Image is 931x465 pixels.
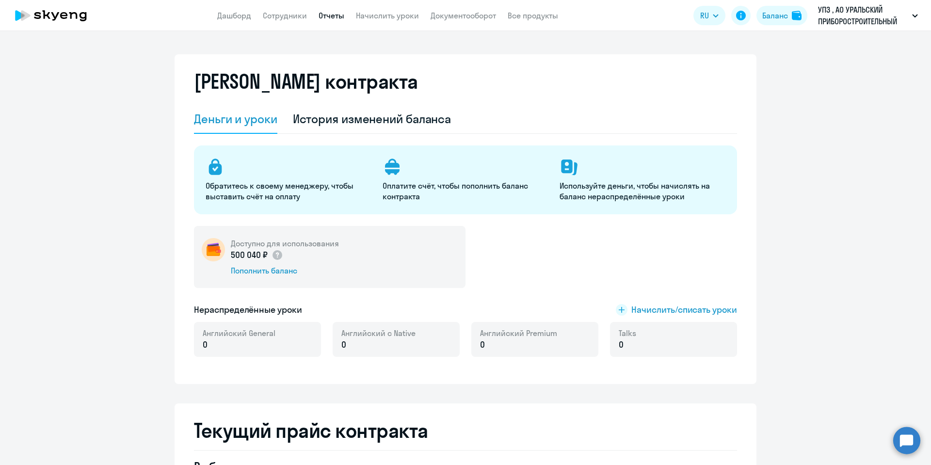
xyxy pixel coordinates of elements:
[194,70,418,93] h2: [PERSON_NAME] контракта
[480,338,485,351] span: 0
[203,338,208,351] span: 0
[700,10,709,21] span: RU
[762,10,788,21] div: Баланс
[231,249,283,261] p: 500 040 ₽
[508,11,558,20] a: Все продукты
[619,338,624,351] span: 0
[631,304,737,316] span: Начислить/списать уроки
[356,11,419,20] a: Начислить уроки
[217,11,251,20] a: Дашборд
[206,180,371,202] p: Обратитесь к своему менеджеру, чтобы выставить счёт на оплату
[194,304,302,316] h5: Нераспределённые уроки
[194,419,737,442] h2: Текущий прайс контракта
[693,6,725,25] button: RU
[202,238,225,261] img: wallet-circle.png
[263,11,307,20] a: Сотрудники
[293,111,451,127] div: История изменений баланса
[792,11,802,20] img: balance
[619,328,636,338] span: Talks
[341,328,416,338] span: Английский с Native
[194,111,277,127] div: Деньги и уроки
[756,6,807,25] button: Балансbalance
[231,238,339,249] h5: Доступно для использования
[319,11,344,20] a: Отчеты
[231,265,339,276] div: Пополнить баланс
[813,4,923,27] button: УПЗ , АО УРАЛЬСКИЙ ПРИБОРОСТРОИТЕЛЬНЫЙ ЗАВОД, АО, Предоплата
[203,328,275,338] span: Английский General
[480,328,557,338] span: Английский Premium
[431,11,496,20] a: Документооборот
[560,180,725,202] p: Используйте деньги, чтобы начислять на баланс нераспределённые уроки
[383,180,548,202] p: Оплатите счёт, чтобы пополнить баланс контракта
[818,4,908,27] p: УПЗ , АО УРАЛЬСКИЙ ПРИБОРОСТРОИТЕЛЬНЫЙ ЗАВОД, АО, Предоплата
[341,338,346,351] span: 0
